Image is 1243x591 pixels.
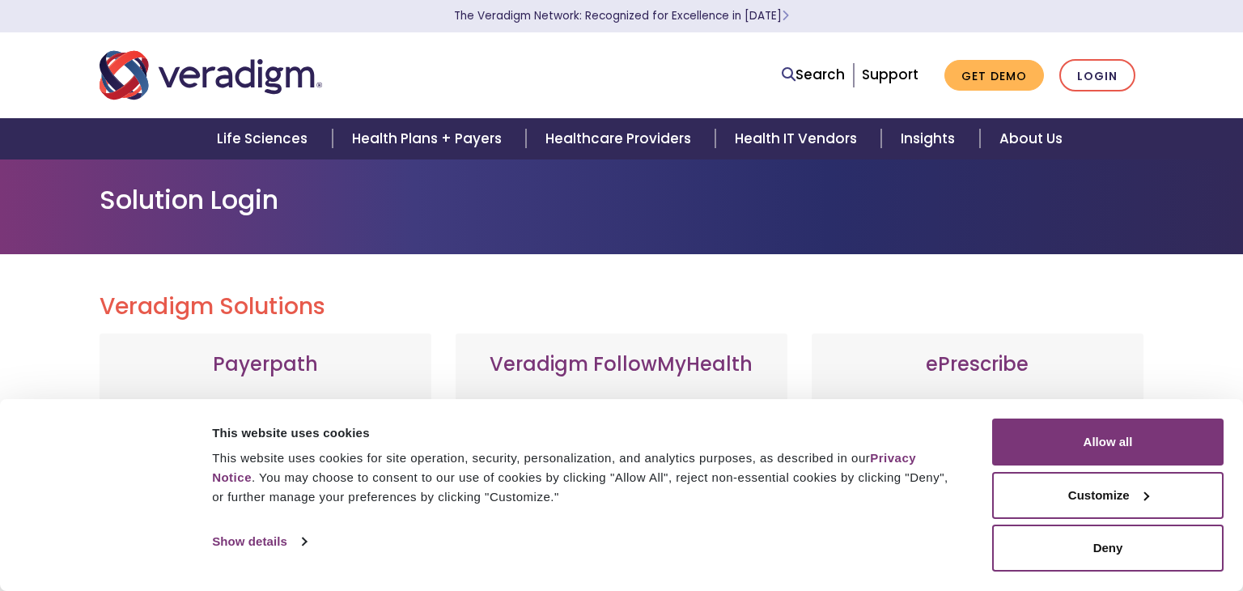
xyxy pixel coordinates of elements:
img: Veradigm logo [100,49,322,102]
div: This website uses cookies [212,423,956,443]
a: Show details [212,529,306,554]
a: About Us [980,118,1082,159]
a: Support [862,65,918,84]
a: Health IT Vendors [715,118,881,159]
a: Insights [881,118,979,159]
div: This website uses cookies for site operation, security, personalization, and analytics purposes, ... [212,449,956,507]
h3: ePrescribe [828,353,1127,376]
p: A comprehensive solution that simplifies prescribing for healthcare providers with features like ... [828,396,1127,566]
a: Health Plans + Payers [333,118,526,159]
button: Deny [992,525,1224,572]
a: Get Demo [944,60,1044,91]
p: Veradigm FollowMyHealth's Mobile Patient Experience enhances patient access via mobile devices, o... [472,396,771,550]
span: Learn More [782,8,789,23]
button: Allow all [992,419,1224,466]
a: Login [1059,59,1135,92]
h1: Solution Login [100,185,1143,215]
a: Life Sciences [197,118,332,159]
a: The Veradigm Network: Recognized for Excellence in [DATE]Learn More [454,8,789,23]
button: Customize [992,472,1224,519]
a: Search [782,64,845,86]
p: Web-based, user-friendly solutions that help providers and practice administrators enhance revenu... [116,396,415,566]
h2: Veradigm Solutions [100,293,1143,321]
a: Healthcare Providers [526,118,715,159]
h3: Veradigm FollowMyHealth [472,353,771,376]
h3: Payerpath [116,353,415,376]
